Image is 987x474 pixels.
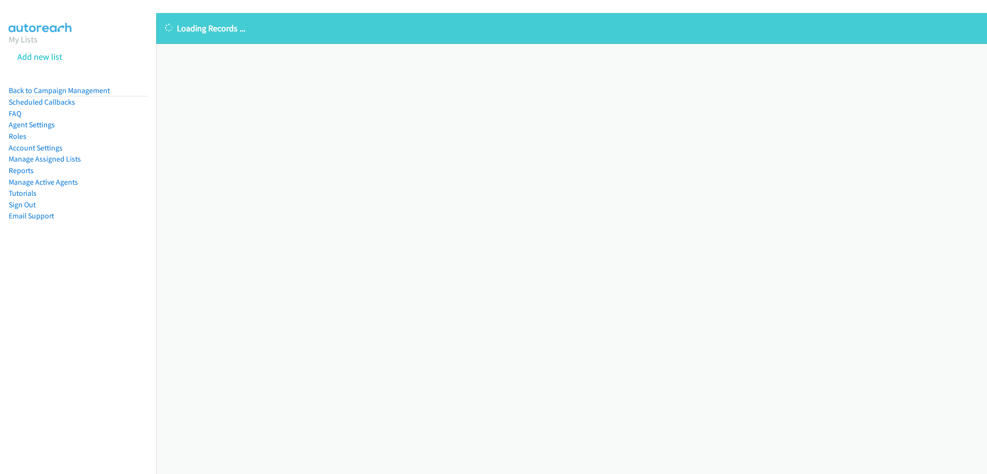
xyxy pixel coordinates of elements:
a: Scheduled Callbacks [9,97,75,107]
a: My Lists [9,34,38,45]
a: Tutorials [9,189,37,198]
a: Add new list [17,51,62,62]
a: FAQ [9,109,21,118]
a: Account Settings [9,143,63,152]
a: Email Support [9,211,54,220]
a: Sign Out [9,200,36,209]
a: Manage Assigned Lists [9,154,81,163]
p: Loading Records ... [165,22,978,35]
a: Agent Settings [9,120,55,129]
a: Manage Active Agents [9,177,78,187]
a: Roles [9,132,27,141]
a: Reports [9,166,34,175]
a: Back to Campaign Management [9,86,110,95]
